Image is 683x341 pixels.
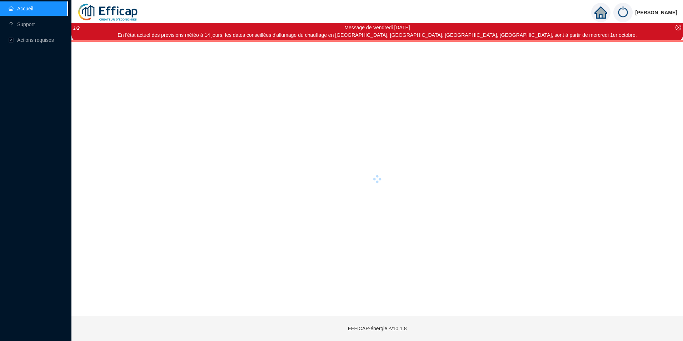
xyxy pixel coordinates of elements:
span: [PERSON_NAME] [635,1,677,24]
span: check-square [9,38,14,43]
a: questionSupport [9,21,35,27]
img: power [613,3,633,22]
span: EFFICAP-énergie - v10.1.8 [348,326,407,331]
div: Message de Vendredi [DATE] [118,24,637,31]
div: En l'état actuel des prévisions météo à 14 jours, les dates conseillées d'allumage du chauffage e... [118,31,637,39]
a: homeAccueil [9,6,33,11]
i: 1 / 2 [73,25,80,31]
span: close-circle [675,25,681,30]
span: home [594,6,607,19]
span: Actions requises [17,37,54,43]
